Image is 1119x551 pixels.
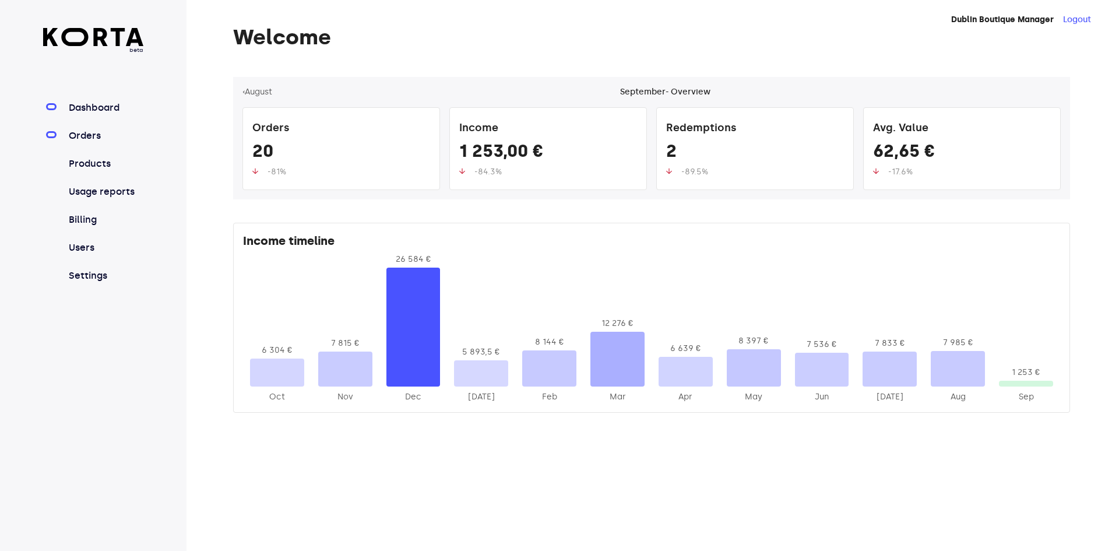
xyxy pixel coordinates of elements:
div: 7 833 € [863,338,917,349]
span: -17.6% [888,167,913,177]
div: 5 893,5 € [454,346,508,358]
div: 2025-Jun [795,391,849,403]
img: Korta [43,28,144,46]
div: Orders [252,117,430,141]
button: ‹August [242,86,272,98]
div: 1 253,00 € [459,141,637,166]
div: Avg. Value [873,117,1051,141]
a: Products [66,157,144,171]
div: 7 985 € [931,337,985,349]
img: up [873,168,879,174]
div: 2024-Nov [318,391,372,403]
div: 2025-Jul [863,391,917,403]
div: 26 584 € [386,254,441,265]
div: 20 [252,141,430,166]
a: Dashboard [66,101,144,115]
div: 2025-May [727,391,781,403]
div: September - Overview [620,86,710,98]
h1: Welcome [233,26,1070,49]
div: Income [459,117,637,141]
img: up [252,168,258,174]
div: 2025-Feb [522,391,576,403]
span: -81% [268,167,286,177]
div: 8 397 € [727,335,781,347]
div: 12 276 € [590,318,645,329]
div: 7 536 € [795,339,849,350]
a: beta [43,28,144,54]
div: 8 144 € [522,336,576,348]
img: up [666,168,672,174]
div: 2025-Apr [659,391,713,403]
div: 62,65 € [873,141,1051,166]
strong: Dublin Boutique Manager [951,15,1054,24]
div: Redemptions [666,117,844,141]
div: 2025-Sep [999,391,1053,403]
div: 2024-Oct [250,391,304,403]
a: Orders [66,129,144,143]
img: up [459,168,465,174]
div: 2025-Mar [590,391,645,403]
a: Usage reports [66,185,144,199]
div: 7 815 € [318,338,372,349]
div: 2025-Jan [454,391,508,403]
span: beta [43,46,144,54]
div: 6 639 € [659,343,713,355]
div: 6 304 € [250,345,304,356]
a: Billing [66,213,144,227]
a: Settings [66,269,144,283]
div: 2024-Dec [386,391,441,403]
a: Users [66,241,144,255]
div: 2 [666,141,844,166]
div: 1 253 € [999,367,1053,378]
div: Income timeline [243,233,1060,254]
div: 2025-Aug [931,391,985,403]
span: -89.5% [681,167,708,177]
button: Logout [1063,14,1091,26]
span: -84.3% [474,167,502,177]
